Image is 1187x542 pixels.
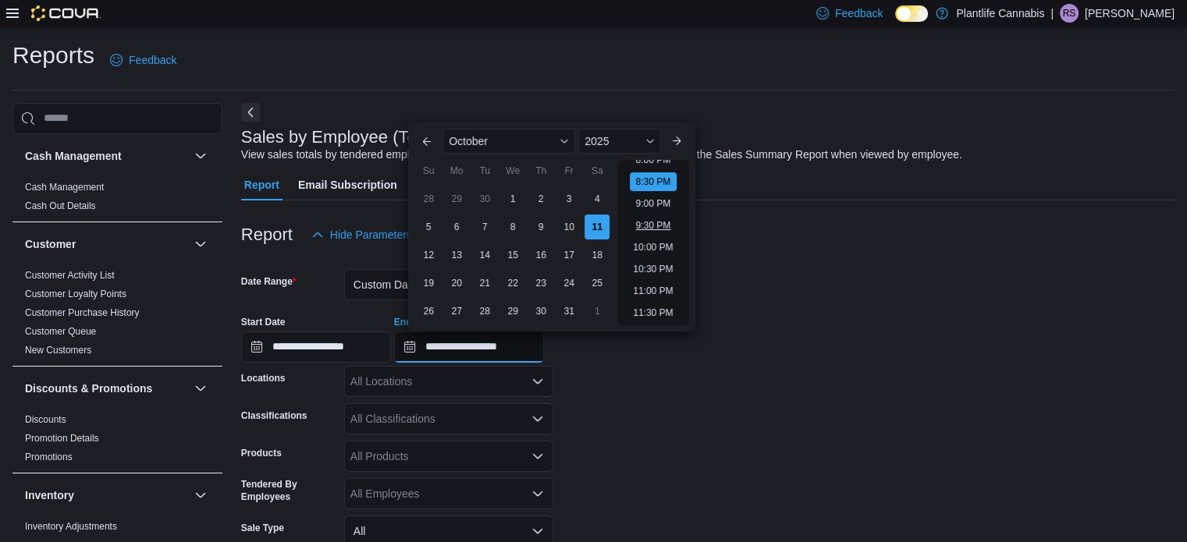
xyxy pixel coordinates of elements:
div: day-9 [528,214,553,239]
span: Customer Queue [25,325,96,338]
div: Button. Open the month selector. October is currently selected. [442,129,575,154]
li: 8:00 PM [630,151,677,169]
div: Su [416,158,441,183]
div: Rob Schilling [1060,4,1079,23]
ul: Time [617,160,688,325]
div: day-17 [556,243,581,267]
div: day-5 [416,214,441,239]
label: End Date [394,316,435,328]
button: Open list of options [531,375,544,388]
div: day-30 [528,299,553,324]
li: 9:30 PM [630,216,677,235]
button: Next [241,103,260,122]
div: day-10 [556,214,581,239]
button: Cash Management [25,148,188,164]
button: Cash Management [191,147,210,165]
div: day-15 [500,243,525,267]
a: Discounts [25,414,66,425]
div: day-29 [500,299,525,324]
label: Date Range [241,275,297,288]
h3: Discounts & Promotions [25,381,152,396]
div: day-7 [472,214,497,239]
div: Button. Open the year selector. 2025 is currently selected. [578,129,660,154]
h3: Inventory [25,487,74,503]
button: Customer [25,236,188,252]
span: October [449,135,488,147]
div: day-8 [500,214,525,239]
span: Customer Activity List [25,269,115,282]
div: day-1 [585,299,609,324]
span: Dark Mode [895,22,896,23]
li: 8:30 PM [630,172,677,191]
a: Inventory Adjustments [25,521,117,532]
div: day-11 [585,214,609,239]
div: Mo [444,158,469,183]
div: day-29 [444,186,469,211]
li: 11:30 PM [627,303,679,322]
button: Next month [664,129,689,154]
span: New Customers [25,344,91,356]
h3: Customer [25,236,76,252]
p: Plantlife Cannabis [956,4,1044,23]
div: day-28 [472,299,497,324]
a: Customer Loyalty Points [25,289,126,299]
div: day-16 [528,243,553,267]
div: View sales totals by tendered employee for a specified date range. This report is equivalent to t... [241,147,962,163]
div: day-6 [444,214,469,239]
h3: Report [241,225,293,244]
span: Promotion Details [25,432,99,445]
div: day-3 [556,186,581,211]
span: Promotions [25,451,73,463]
button: Discounts & Promotions [25,381,188,396]
label: Tendered By Employees [241,478,338,503]
p: | [1050,4,1054,23]
h3: Sales by Employee (Tendered) [241,128,476,147]
div: day-25 [585,271,609,296]
span: Cash Management [25,181,104,193]
div: day-24 [556,271,581,296]
span: Customer Purchase History [25,306,140,319]
span: Cash Out Details [25,200,96,212]
a: Cash Out Details [25,200,96,211]
input: Press the down key to open a popover containing a calendar. [241,331,391,363]
div: Fr [556,158,581,183]
span: Discounts [25,413,66,426]
span: Email Subscription [298,169,397,200]
p: [PERSON_NAME] [1085,4,1175,23]
a: Customer Purchase History [25,307,140,318]
div: day-2 [528,186,553,211]
span: 2025 [585,135,609,147]
li: 9:00 PM [630,194,677,213]
span: Report [244,169,279,200]
div: day-30 [472,186,497,211]
button: Discounts & Promotions [191,379,210,398]
button: Open list of options [531,487,544,500]
input: Press the down key to enter a popover containing a calendar. Press the escape key to close the po... [394,331,544,363]
h3: Cash Management [25,148,122,164]
label: Locations [241,372,286,384]
div: October, 2025 [414,185,611,325]
button: Open list of options [531,413,544,425]
div: Customer [12,266,222,366]
div: day-21 [472,271,497,296]
label: Start Date [241,316,286,328]
label: Classifications [241,409,307,422]
div: day-23 [528,271,553,296]
li: 10:00 PM [627,238,679,257]
div: Tu [472,158,497,183]
button: Hide Parameters [305,219,418,250]
a: Feedback [104,44,183,76]
div: day-28 [416,186,441,211]
button: Previous Month [414,129,439,154]
div: day-26 [416,299,441,324]
div: Sa [585,158,609,183]
div: day-20 [444,271,469,296]
button: Custom Date [344,269,553,300]
div: day-18 [585,243,609,267]
div: day-12 [416,243,441,267]
div: We [500,158,525,183]
h1: Reports [12,40,94,71]
li: 10:30 PM [627,260,679,278]
span: RS [1063,4,1076,23]
div: day-27 [444,299,469,324]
